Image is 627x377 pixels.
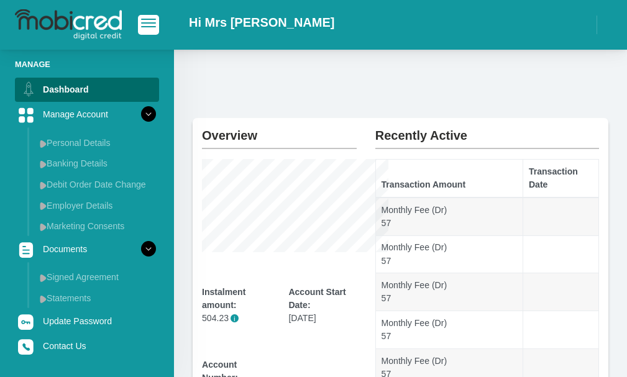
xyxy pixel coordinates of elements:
img: menu arrow [40,295,47,303]
a: Marketing Consents [35,216,159,236]
td: Monthly Fee (Dr) 57 [375,311,523,349]
td: Monthly Fee (Dr) 57 [375,198,523,235]
a: Banking Details [35,153,159,173]
th: Transaction Date [523,160,599,198]
a: Contact Us [15,334,159,358]
b: Instalment amount: [202,287,245,310]
img: menu arrow [40,202,47,210]
b: Account Start Date: [288,287,346,310]
a: Debit Order Date Change [35,175,159,194]
h2: Hi Mrs [PERSON_NAME] [189,15,334,30]
a: Employer Details [35,196,159,216]
div: [DATE] [288,286,356,325]
a: Documents [15,237,159,261]
td: Monthly Fee (Dr) 57 [375,273,523,311]
span: Please note that the instalment amount provided does not include the monthly fee, which will be i... [231,314,239,322]
p: 504.23 [202,312,270,325]
img: menu arrow [40,223,47,231]
img: menu arrow [40,160,47,168]
img: menu arrow [40,181,47,189]
a: Statements [35,288,159,308]
h2: Overview [202,118,357,143]
th: Transaction Amount [375,160,523,198]
img: menu arrow [40,140,47,148]
td: Monthly Fee (Dr) 57 [375,235,523,273]
a: Signed Agreement [35,267,159,287]
img: menu arrow [40,274,47,282]
a: Manage Account [15,102,159,126]
li: Manage [15,58,159,70]
a: Personal Details [35,133,159,153]
a: Dashboard [15,78,159,101]
a: Update Password [15,309,159,333]
h2: Recently Active [375,118,599,143]
img: logo-mobicred.svg [15,9,122,40]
